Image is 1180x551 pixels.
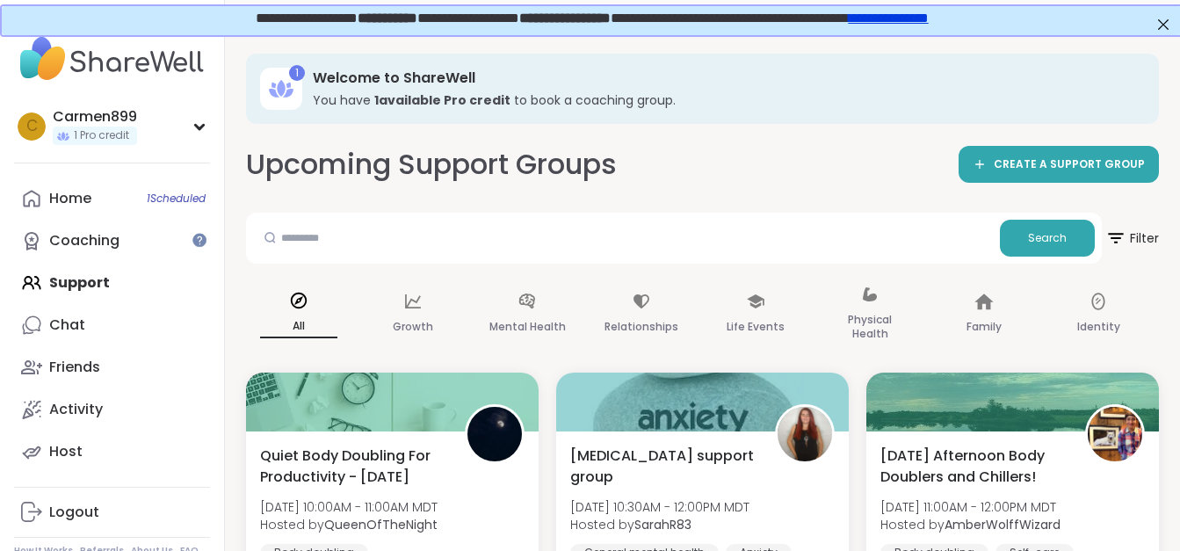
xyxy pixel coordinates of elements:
button: Search [1000,220,1095,257]
span: Quiet Body Doubling For Productivity - [DATE] [260,446,445,488]
a: Activity [14,388,210,431]
div: Chat [49,315,85,335]
span: [DATE] 10:00AM - 11:00AM MDT [260,498,438,516]
span: [DATE] Afternoon Body Doublers and Chillers! [880,446,1066,488]
span: Filter [1105,217,1159,259]
h3: You have to book a coaching group. [313,91,1134,109]
p: Growth [393,316,433,337]
span: Search [1028,230,1067,246]
p: All [260,315,337,338]
span: Hosted by [880,516,1061,533]
h3: Welcome to ShareWell [313,69,1134,88]
div: Host [49,442,83,461]
p: Mental Health [489,316,566,337]
a: Chat [14,304,210,346]
span: [DATE] 11:00AM - 12:00PM MDT [880,498,1061,516]
span: [MEDICAL_DATA] support group [570,446,756,488]
div: 1 [289,65,305,81]
span: 1 Scheduled [147,192,206,206]
div: Friends [49,358,100,377]
button: Filter [1105,213,1159,264]
a: Logout [14,491,210,533]
img: SarahR83 [778,407,832,461]
p: Relationships [604,316,678,337]
a: Home1Scheduled [14,178,210,220]
iframe: Spotlight [192,233,206,247]
a: CREATE A SUPPORT GROUP [959,146,1159,183]
div: Logout [49,503,99,522]
div: Coaching [49,231,119,250]
p: Physical Health [831,309,909,344]
a: Friends [14,346,210,388]
b: SarahR83 [634,516,691,533]
a: Coaching [14,220,210,262]
span: C [26,115,38,138]
span: CREATE A SUPPORT GROUP [994,157,1145,172]
img: ShareWell Nav Logo [14,28,210,90]
div: Carmen899 [53,107,137,127]
span: 1 Pro credit [74,128,129,143]
span: [DATE] 10:30AM - 12:00PM MDT [570,498,749,516]
b: QueenOfTheNight [324,516,438,533]
p: Life Events [727,316,785,337]
b: AmberWolffWizard [945,516,1061,533]
b: 1 available Pro credit [374,91,510,109]
p: Family [966,316,1002,337]
img: QueenOfTheNight [467,407,522,461]
span: Hosted by [260,516,438,533]
span: Hosted by [570,516,749,533]
a: Host [14,431,210,473]
div: Home [49,189,91,208]
img: AmberWolffWizard [1088,407,1142,461]
div: Activity [49,400,103,419]
p: Identity [1077,316,1120,337]
h2: Upcoming Support Groups [246,145,617,185]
